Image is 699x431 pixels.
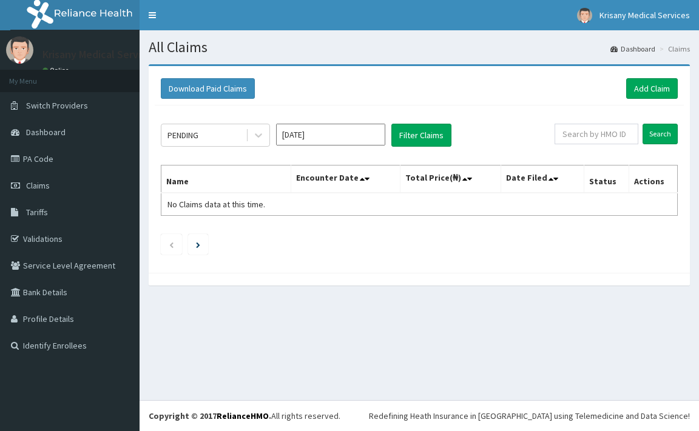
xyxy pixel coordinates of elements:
[140,400,699,431] footer: All rights reserved.
[584,165,629,193] th: Status
[276,124,385,145] input: Select Month and Year
[6,36,33,64] img: User Image
[629,165,677,193] th: Actions
[26,180,50,191] span: Claims
[217,410,269,421] a: RelianceHMO
[400,165,501,193] th: Total Price(₦)
[26,207,48,218] span: Tariffs
[169,239,174,250] a: Previous page
[555,124,638,144] input: Search by HMO ID
[42,49,157,60] p: Krisany Medical Services
[167,199,265,210] span: No Claims data at this time.
[149,39,690,55] h1: All Claims
[167,129,198,141] div: PENDING
[657,44,690,54] li: Claims
[599,10,690,21] span: Krisany Medical Services
[26,100,88,111] span: Switch Providers
[196,239,200,250] a: Next page
[643,124,678,144] input: Search
[391,124,451,147] button: Filter Claims
[577,8,592,23] img: User Image
[26,127,66,138] span: Dashboard
[161,78,255,99] button: Download Paid Claims
[42,66,72,75] a: Online
[291,165,400,193] th: Encounter Date
[369,410,690,422] div: Redefining Heath Insurance in [GEOGRAPHIC_DATA] using Telemedicine and Data Science!
[501,165,584,193] th: Date Filed
[626,78,678,99] a: Add Claim
[610,44,655,54] a: Dashboard
[149,410,271,421] strong: Copyright © 2017 .
[161,165,291,193] th: Name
